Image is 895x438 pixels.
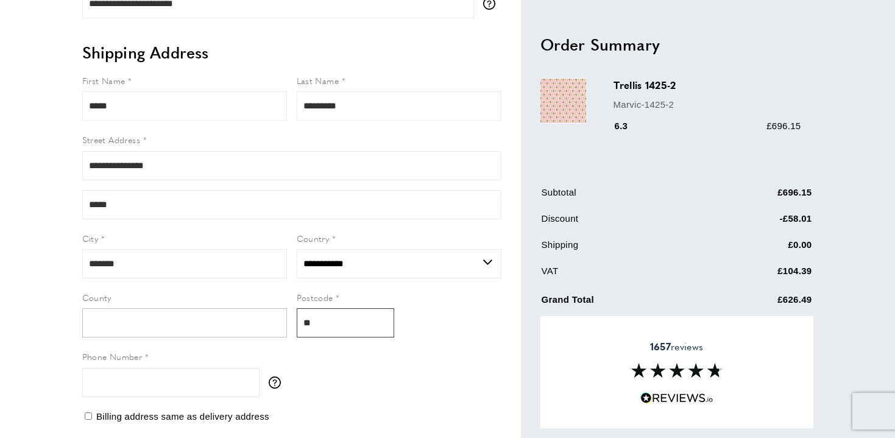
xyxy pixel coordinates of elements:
td: £626.49 [706,289,812,316]
td: -£58.01 [706,211,812,235]
span: Phone Number [82,350,143,362]
input: Billing address same as delivery address [85,412,92,420]
p: Marvic-1425-2 [614,97,801,111]
span: Country [297,232,330,244]
span: County [82,291,111,303]
div: 6.3 [614,118,645,133]
span: reviews [650,341,703,353]
span: Billing address same as delivery address [96,411,269,422]
td: £696.15 [706,185,812,208]
strong: 1657 [650,339,671,353]
span: Street Address [82,133,141,146]
span: Postcode [297,291,333,303]
td: Grand Total [542,289,705,316]
td: £0.00 [706,237,812,261]
td: Subtotal [542,185,705,208]
img: Trellis 1425-2 [540,78,586,124]
td: VAT [542,263,705,287]
td: £104.39 [706,263,812,287]
img: Reviews.io 5 stars [640,392,713,404]
span: First Name [82,74,126,87]
h2: Order Summary [540,33,813,55]
span: £696.15 [766,120,801,130]
span: City [82,232,99,244]
img: Reviews section [631,363,723,378]
h3: Trellis 1425-2 [614,78,801,92]
button: More information [269,376,287,389]
span: Last Name [297,74,339,87]
td: Discount [542,211,705,235]
td: Shipping [542,237,705,261]
h2: Shipping Address [82,41,501,63]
